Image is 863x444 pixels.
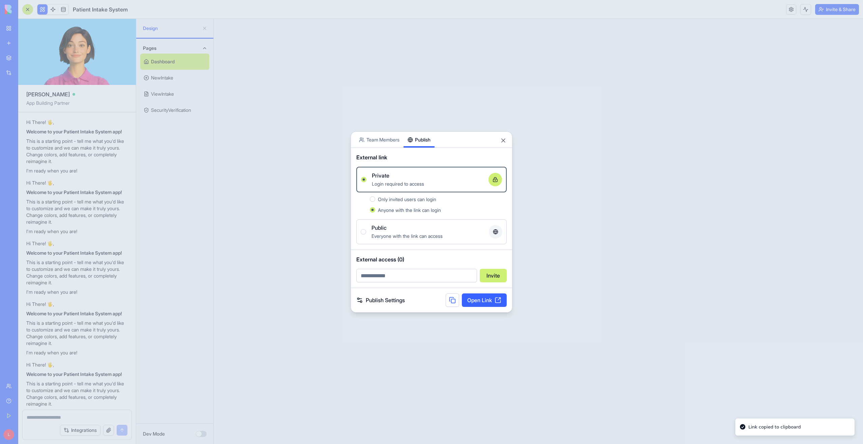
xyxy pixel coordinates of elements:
span: Everyone with the link can access [371,233,443,239]
span: External link [356,153,387,161]
button: Anyone with the link can login [370,207,375,213]
button: PublicEveryone with the link can access [361,229,366,234]
button: Publish [404,132,435,148]
span: External access (0) [356,255,507,263]
button: Only invited users can login [370,196,375,202]
button: Team Members [355,132,404,148]
span: Public [371,224,387,232]
a: Publish Settings [356,296,405,304]
button: PrivateLogin required to access [361,177,366,182]
a: Open Link [462,293,507,307]
span: Private [372,171,389,180]
button: Invite [480,269,507,282]
span: Anyone with the link can login [378,207,441,213]
span: Only invited users can login [378,196,436,202]
span: Login required to access [372,181,424,187]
